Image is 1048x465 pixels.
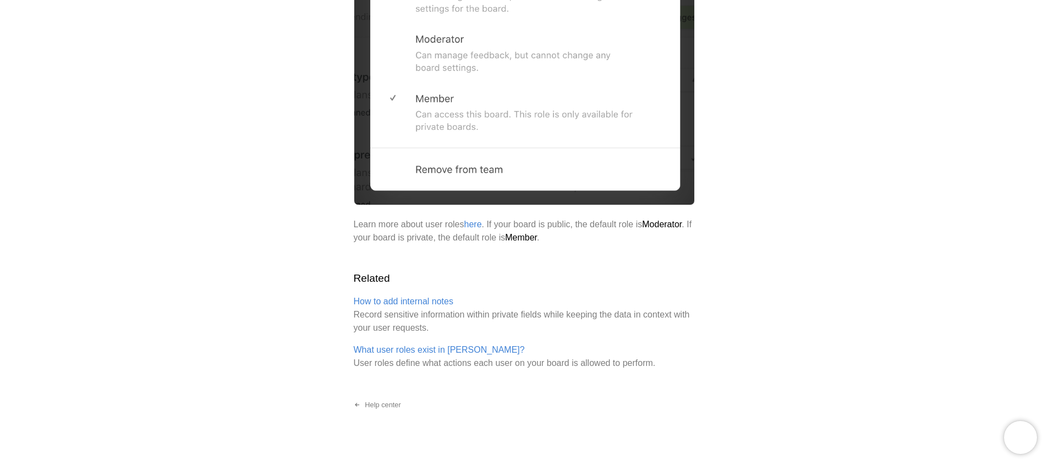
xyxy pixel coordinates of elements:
[505,233,537,242] strong: Member
[1004,421,1037,454] iframe: Chatra live chat
[354,271,695,287] h2: Related
[345,396,410,414] a: Help center
[354,343,695,370] p: User roles define what actions each user on your board is allowed to perform.
[464,220,482,229] a: here
[642,220,682,229] strong: Moderator
[354,297,453,306] a: How to add internal notes
[354,295,695,335] p: Record sensitive information within private fields while keeping the data in context with your us...
[354,218,695,244] p: Learn more about user roles . If your board is public, the default role is . If your board is pri...
[354,345,525,354] a: What user roles exist in [PERSON_NAME]?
